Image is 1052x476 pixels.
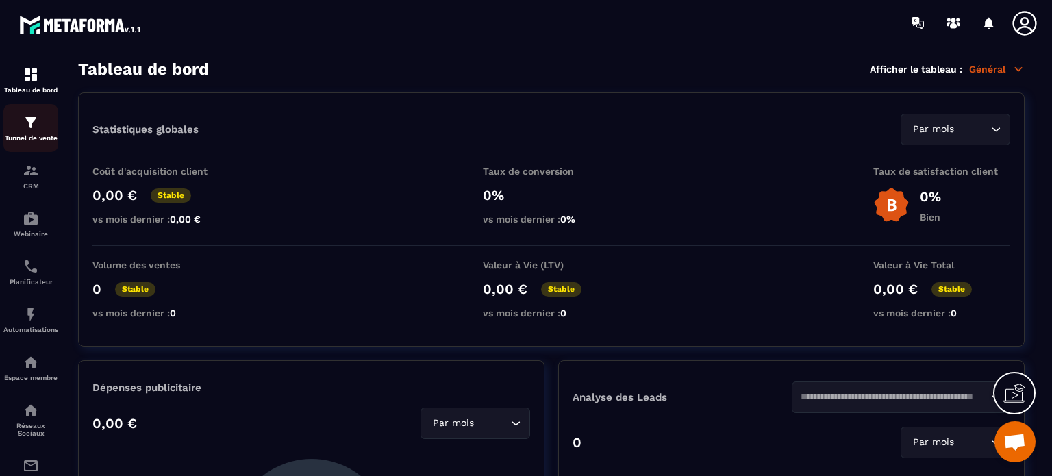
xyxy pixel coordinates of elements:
[23,114,39,131] img: formation
[3,392,58,447] a: social-networksocial-networkRéseaux Sociaux
[957,122,988,137] input: Search for option
[23,162,39,179] img: formation
[170,308,176,318] span: 0
[23,402,39,418] img: social-network
[3,86,58,94] p: Tableau de bord
[92,166,229,177] p: Coût d'acquisition client
[3,182,58,190] p: CRM
[92,123,199,136] p: Statistiques globales
[3,278,58,286] p: Planificateur
[92,281,101,297] p: 0
[873,260,1010,271] p: Valeur à Vie Total
[78,60,209,79] h3: Tableau de bord
[92,415,137,431] p: 0,00 €
[920,212,941,223] p: Bien
[92,308,229,318] p: vs mois dernier :
[870,64,962,75] p: Afficher le tableau :
[969,63,1025,75] p: Général
[3,422,58,437] p: Réseaux Sociaux
[421,408,530,439] div: Search for option
[951,308,957,318] span: 0
[901,427,1010,458] div: Search for option
[3,326,58,334] p: Automatisations
[23,210,39,227] img: automations
[957,435,988,450] input: Search for option
[3,296,58,344] a: automationsautomationsAutomatisations
[3,56,58,104] a: formationformationTableau de bord
[573,391,792,403] p: Analyse des Leads
[3,374,58,381] p: Espace membre
[3,152,58,200] a: formationformationCRM
[3,230,58,238] p: Webinaire
[994,421,1036,462] a: Ouvrir le chat
[801,390,988,405] input: Search for option
[560,214,575,225] span: 0%
[910,122,957,137] span: Par mois
[92,214,229,225] p: vs mois dernier :
[19,12,142,37] img: logo
[483,166,620,177] p: Taux de conversion
[3,248,58,296] a: schedulerschedulerPlanificateur
[3,200,58,248] a: automationsautomationsWebinaire
[151,188,191,203] p: Stable
[23,66,39,83] img: formation
[429,416,477,431] span: Par mois
[115,282,155,297] p: Stable
[873,281,918,297] p: 0,00 €
[873,187,910,223] img: b-badge-o.b3b20ee6.svg
[931,282,972,297] p: Stable
[541,282,581,297] p: Stable
[170,214,201,225] span: 0,00 €
[3,134,58,142] p: Tunnel de vente
[483,308,620,318] p: vs mois dernier :
[23,306,39,323] img: automations
[92,381,530,394] p: Dépenses publicitaire
[920,188,941,205] p: 0%
[477,416,508,431] input: Search for option
[873,308,1010,318] p: vs mois dernier :
[483,260,620,271] p: Valeur à Vie (LTV)
[23,458,39,474] img: email
[92,260,229,271] p: Volume des ventes
[873,166,1010,177] p: Taux de satisfaction client
[23,354,39,371] img: automations
[3,344,58,392] a: automationsautomationsEspace membre
[910,435,957,450] span: Par mois
[901,114,1010,145] div: Search for option
[560,308,566,318] span: 0
[483,214,620,225] p: vs mois dernier :
[792,381,1011,413] div: Search for option
[483,281,527,297] p: 0,00 €
[23,258,39,275] img: scheduler
[573,434,581,451] p: 0
[483,187,620,203] p: 0%
[92,187,137,203] p: 0,00 €
[3,104,58,152] a: formationformationTunnel de vente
